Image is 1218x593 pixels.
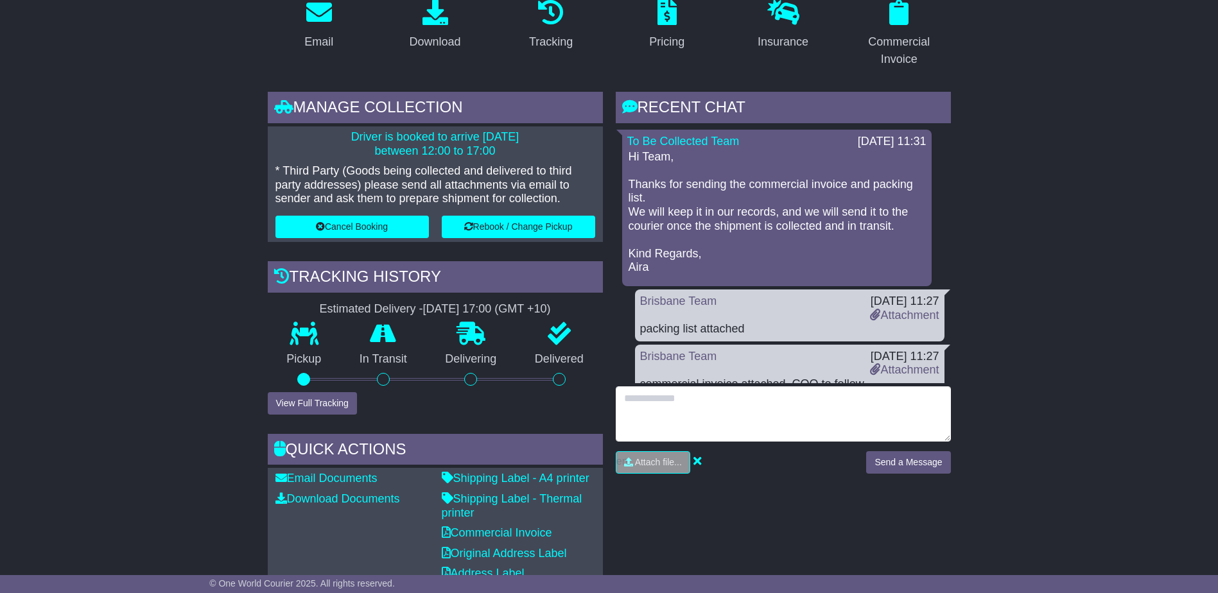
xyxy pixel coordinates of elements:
[870,295,939,309] div: [DATE] 11:27
[268,352,341,366] p: Pickup
[209,578,395,589] span: © One World Courier 2025. All rights reserved.
[426,352,516,366] p: Delivering
[275,472,378,485] a: Email Documents
[870,363,939,376] a: Attachment
[409,33,460,51] div: Download
[442,547,567,560] a: Original Address Label
[640,350,717,363] a: Brisbane Team
[268,434,603,468] div: Quick Actions
[442,526,552,539] a: Commercial Invoice
[268,392,357,415] button: View Full Tracking
[529,33,573,51] div: Tracking
[627,135,740,148] a: To Be Collected Team
[870,350,939,364] div: [DATE] 11:27
[616,92,951,126] div: RECENT CHAT
[268,92,603,126] div: Manage collection
[629,150,925,275] p: Hi Team, Thanks for sending the commercial invoice and packing list. We will keep it in our recor...
[268,261,603,296] div: Tracking history
[275,216,429,238] button: Cancel Booking
[649,33,684,51] div: Pricing
[442,472,589,485] a: Shipping Label - A4 printer
[275,164,595,206] p: * Third Party (Goods being collected and delivered to third party addresses) please send all atta...
[442,492,582,519] a: Shipping Label - Thermal printer
[340,352,426,366] p: In Transit
[856,33,943,68] div: Commercial Invoice
[442,567,525,580] a: Address Label
[423,302,551,316] div: [DATE] 17:00 (GMT +10)
[866,451,950,474] button: Send a Message
[870,309,939,322] a: Attachment
[640,322,939,336] div: packing list attached
[275,492,400,505] a: Download Documents
[758,33,808,51] div: Insurance
[275,130,595,158] p: Driver is booked to arrive [DATE] between 12:00 to 17:00
[640,377,939,391] div: commercial invoice attached. COO to follow
[268,302,603,316] div: Estimated Delivery -
[858,135,927,149] div: [DATE] 11:31
[442,216,595,238] button: Rebook / Change Pickup
[304,33,333,51] div: Email
[640,295,717,307] a: Brisbane Team
[516,352,603,366] p: Delivered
